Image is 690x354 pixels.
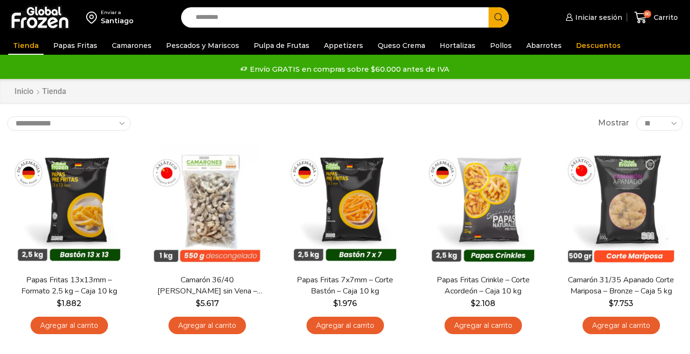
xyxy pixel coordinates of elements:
[333,299,357,308] bdi: 1.976
[196,299,219,308] bdi: 5.617
[48,36,102,55] a: Papas Fritas
[489,7,509,28] button: Search button
[471,299,475,308] span: $
[373,36,430,55] a: Queso Crema
[632,6,680,29] a: 86 Carrito
[152,275,263,297] a: Camarón 36/40 [PERSON_NAME] sin Vena – Bronze – Caja 10 kg
[57,299,61,308] span: $
[161,36,244,55] a: Pescados y Mariscos
[169,317,246,335] a: Agregar al carrito: “Camarón 36/40 Crudo Pelado sin Vena - Bronze - Caja 10 kg”
[14,275,125,297] a: Papas Fritas 13x13mm – Formato 2,5 kg – Caja 10 kg
[583,317,660,335] a: Agregar al carrito: “Camarón 31/35 Apanado Corte Mariposa - Bronze - Caja 5 kg”
[101,16,134,26] div: Santiago
[333,299,338,308] span: $
[14,86,34,97] a: Inicio
[435,36,480,55] a: Hortalizas
[290,275,401,297] a: Papas Fritas 7x7mm – Corte Bastón – Caja 10 kg
[249,36,314,55] a: Pulpa de Frutas
[196,299,200,308] span: $
[307,317,384,335] a: Agregar al carrito: “Papas Fritas 7x7mm - Corte Bastón - Caja 10 kg”
[14,86,66,97] nav: Breadcrumb
[573,13,622,22] span: Iniciar sesión
[428,275,539,297] a: Papas Fritas Crinkle – Corte Acordeón – Caja 10 kg
[7,116,131,131] select: Pedido de la tienda
[319,36,368,55] a: Appetizers
[598,118,629,129] span: Mostrar
[42,87,66,96] h1: Tienda
[86,9,101,26] img: address-field-icon.svg
[57,299,81,308] bdi: 1.882
[651,13,678,22] span: Carrito
[8,36,44,55] a: Tienda
[521,36,567,55] a: Abarrotes
[485,36,517,55] a: Pollos
[563,8,622,27] a: Iniciar sesión
[566,275,677,297] a: Camarón 31/35 Apanado Corte Mariposa – Bronze – Caja 5 kg
[609,299,613,308] span: $
[101,9,134,16] div: Enviar a
[644,10,651,18] span: 86
[571,36,626,55] a: Descuentos
[107,36,156,55] a: Camarones
[31,317,108,335] a: Agregar al carrito: “Papas Fritas 13x13mm - Formato 2,5 kg - Caja 10 kg”
[445,317,522,335] a: Agregar al carrito: “Papas Fritas Crinkle - Corte Acordeón - Caja 10 kg”
[609,299,633,308] bdi: 7.753
[471,299,495,308] bdi: 2.108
